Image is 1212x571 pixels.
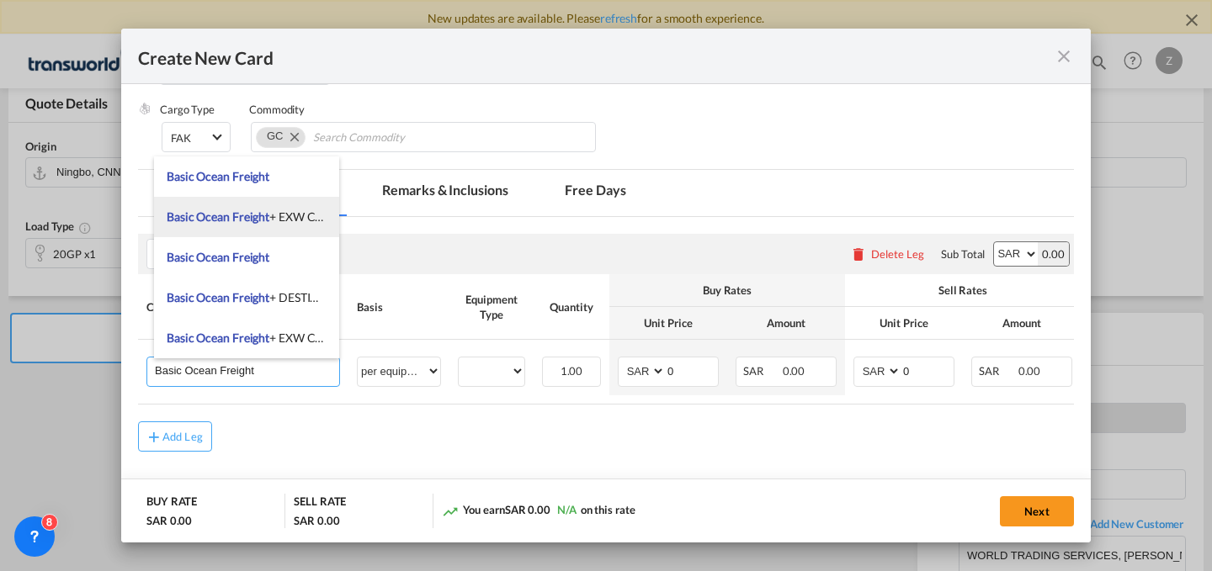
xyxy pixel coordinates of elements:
[313,124,467,151] input: Chips input.
[138,170,663,216] md-pagination-wrapper: Use the left and right arrow keys to navigate between tabs
[294,513,339,528] div: SAR 0.00
[162,122,231,152] md-select: Select Cargo type: FAK
[850,247,924,261] button: Delete Leg
[557,503,577,516] span: N/A
[162,431,203,441] div: Add Leg
[850,246,867,262] md-icon: icon-delete
[160,103,215,116] label: Cargo Type
[249,103,305,116] label: Commodity
[146,428,162,445] md-icon: icon-plus md-link-fg s20
[362,170,528,216] md-tab-item: Remarks & Inclusions
[147,357,339,383] md-input-container: Basic Ocean Freight
[171,131,191,145] div: FAK
[561,364,583,378] span: 1.00
[743,364,780,378] span: SAR
[167,250,269,264] span: Basic Ocean Freight
[542,299,601,315] div: Quantity
[871,247,924,261] div: Delete Leg
[138,102,151,115] img: cargo.png
[727,307,845,340] th: Amount
[167,169,269,183] span: Basic Ocean Freight
[267,128,286,145] div: GC. Press delete to remove this chip.
[941,246,985,262] div: Sub Total
[251,122,596,152] md-chips-wrap: Chips container. Use arrow keys to select chips.
[146,494,197,513] div: BUY RATE
[267,130,283,142] span: GC
[458,292,525,322] div: Equipment Type
[167,290,269,304] span: Basic Ocean Freight
[155,357,339,383] input: Charge Name
[146,513,192,528] div: SAR 0.00
[618,283,837,298] div: Buy Rates
[901,357,954,383] input: 0
[358,357,440,384] select: per equipment
[121,29,1091,542] md-dialog: Create New Card ...
[167,209,349,224] span: Basic Ocean Freight + EXW Charges
[167,330,478,345] span: Basic Ocean Freight + EXW Charges + Clearance and delivery
[357,299,441,315] div: Basis
[666,357,718,383] input: 0
[979,364,1016,378] span: SAR
[963,307,1081,340] th: Amount
[442,503,459,520] md-icon: icon-trending-up
[294,494,346,513] div: SELL RATE
[545,170,646,216] md-tab-item: Free Days
[138,170,239,216] md-tab-item: Schedules
[167,209,269,224] span: Basic Ocean Freight
[1038,242,1069,266] div: 0.00
[146,299,340,315] div: Charges
[442,502,635,520] div: You earn on this rate
[609,307,727,340] th: Unit Price
[167,290,513,304] span: Basic Ocean Freight + DESTINATION CLEARANCE AND DELIVERY
[853,283,1072,298] div: Sell Rates
[1000,496,1074,526] button: Next
[138,45,1054,66] div: Create New Card
[505,503,550,516] span: SAR 0.00
[167,330,269,345] span: Basic Ocean Freight
[138,421,212,452] button: Add Leg
[279,128,305,145] button: Remove GC
[1018,364,1041,378] span: 0.00
[1054,46,1074,66] md-icon: icon-close fg-AAA8AD m-0 pointer
[783,364,805,378] span: 0.00
[845,307,963,340] th: Unit Price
